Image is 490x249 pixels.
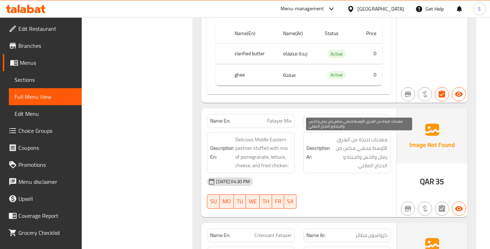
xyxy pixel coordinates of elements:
[3,224,82,241] a: Grocery Checklist
[237,196,243,206] span: TU
[3,54,82,71] a: Menus
[275,196,281,206] span: FR
[401,202,415,216] button: Not branch specific item
[3,207,82,224] a: Coverage Report
[284,194,296,209] button: SA
[18,41,76,50] span: Branches
[235,135,291,170] span: Delicious Middle Eastern pastries stuffed with mix of pomegranate, lettuce, cheese, and fried chi...
[357,64,382,85] td: 0
[306,117,325,125] strong: Name Ar:
[18,143,76,152] span: Coupons
[254,232,292,239] span: Croissant Fatayer
[263,196,269,206] span: TH
[3,37,82,54] a: Branches
[478,5,481,13] span: S
[18,194,76,203] span: Upsell
[3,139,82,156] a: Coupons
[229,23,277,44] th: Name(En)
[18,211,76,220] span: Coverage Report
[277,43,319,64] td: زبدة مصفاه
[18,126,76,135] span: Choice Groups
[306,144,330,161] strong: Description Ar:
[3,156,82,173] a: Promotions
[277,64,319,85] td: سمنة
[418,202,432,216] button: Purchased item
[306,232,325,239] strong: Name Ar:
[3,122,82,139] a: Choice Groups
[207,194,220,209] button: SU
[229,64,277,85] th: ghee
[361,117,387,125] span: فطاير ميكس
[18,228,76,237] span: Grocery Checklist
[210,196,217,206] span: SU
[18,177,76,186] span: Menu disclaimer
[210,144,234,161] strong: Description En:
[234,194,246,209] button: TU
[223,196,231,206] span: MO
[9,71,82,88] a: Sections
[452,87,466,101] button: Available
[435,87,449,101] button: Has choices
[220,194,234,209] button: MO
[436,175,444,188] span: 35
[3,173,82,190] a: Menu disclaimer
[401,87,415,101] button: Not branch specific item
[20,58,76,67] span: Menus
[9,88,82,105] a: Full Menu View
[213,178,253,185] span: [DATE] 04:30 PM
[277,23,319,44] th: Name(Ar)
[357,43,382,64] td: 0
[357,23,382,44] th: Price
[357,5,404,13] div: [GEOGRAPHIC_DATA]
[267,117,292,125] span: Fatayer Mix
[249,196,257,206] span: WE
[15,75,76,84] span: Sections
[9,105,82,122] a: Edit Menu
[210,117,230,125] strong: Name En:
[328,50,346,58] span: Active
[332,135,387,170] span: معجنات لذيذة من الشرق الأوسط محشي مكس من رمان والخس والجبنة و الدجاج المقلي
[260,194,272,209] button: TH
[246,194,260,209] button: WE
[18,160,76,169] span: Promotions
[3,190,82,207] a: Upsell
[328,71,346,79] span: Active
[210,232,230,239] strong: Name En:
[15,109,76,118] span: Edit Menu
[3,20,82,37] a: Edit Restaurant
[287,196,294,206] span: SA
[435,202,449,216] button: Not has choices
[15,92,76,101] span: Full Menu View
[215,23,382,86] table: choices table
[18,24,76,33] span: Edit Restaurant
[319,23,357,44] th: Status
[272,194,284,209] button: FR
[229,43,277,64] th: clarified butter
[420,175,434,188] span: QAR
[356,232,387,239] span: كرواسون فطائر
[418,87,432,101] button: Purchased item
[452,202,466,216] button: Available
[281,5,324,13] div: Menu-management
[397,108,467,164] img: Ae5nvW7+0k+MAAAAAElFTkSuQmCC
